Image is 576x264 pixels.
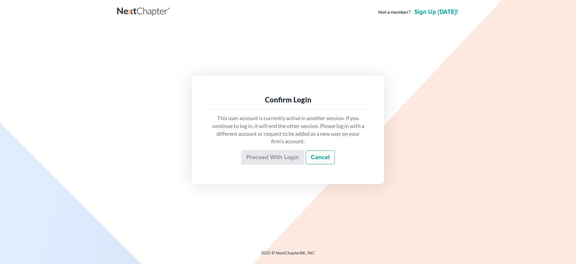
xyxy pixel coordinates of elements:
div: 2025 © NextChapterBK, INC [117,250,459,261]
p: This user account is currently active in another session. If you continue to log in, it will end ... [211,114,365,145]
div: Confirm Login [211,95,365,105]
a: Cancel [306,150,335,164]
strong: Not a member? [378,9,411,16]
a: Sign up [DATE]! [413,9,459,15]
input: Proceed with login [241,150,304,165]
